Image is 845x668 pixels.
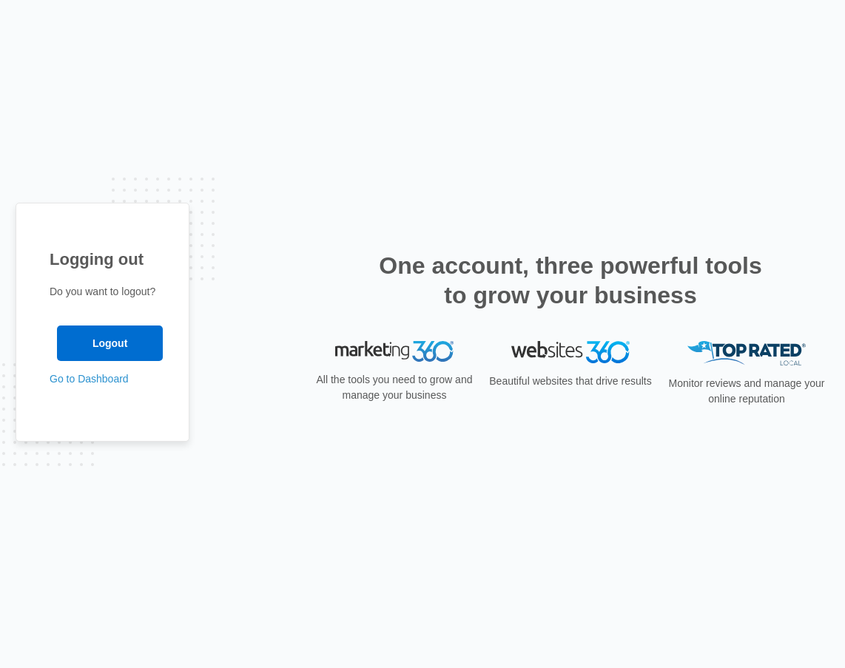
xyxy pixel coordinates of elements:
p: Monitor reviews and manage your online reputation [664,376,829,407]
a: Go to Dashboard [50,373,129,385]
p: All the tools you need to grow and manage your business [312,372,477,403]
h1: Logging out [50,247,155,271]
p: Do you want to logout? [50,284,155,300]
img: Marketing 360 [335,341,454,362]
input: Logout [57,325,163,361]
img: Websites 360 [511,341,630,362]
h2: One account, three powerful tools to grow your business [374,251,767,310]
p: Beautiful websites that drive results [488,374,653,389]
img: Top Rated Local [687,341,806,365]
